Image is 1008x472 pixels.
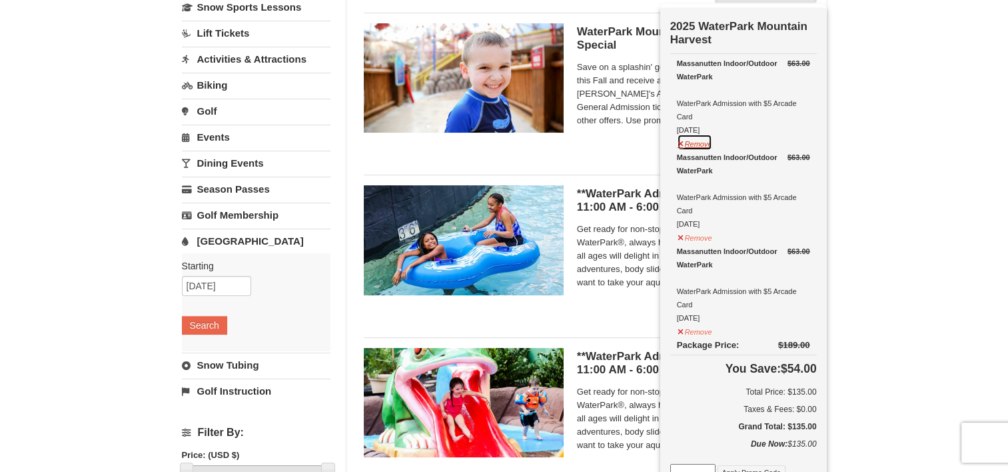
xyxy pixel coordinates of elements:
img: 6619917-738-d4d758dd.jpg [364,348,564,457]
h5: WaterPark Mountain Harvest [DATE] Special [577,25,810,52]
a: Biking [182,73,330,97]
span: Get ready for non-stop thrills at the Massanutten WaterPark®, always heated to 84° Fahrenheit. Ch... [577,385,810,452]
a: Events [182,125,330,149]
h4: $54.00 [670,362,817,375]
a: Golf Instruction [182,379,330,403]
del: $189.00 [778,340,810,350]
div: WaterPark Admission with $5 Arcade Card [DATE] [677,57,810,137]
a: Golf [182,99,330,123]
strong: Price: (USD $) [182,450,240,460]
a: Golf Membership [182,203,330,227]
button: Remove [677,322,713,339]
label: Starting [182,259,320,273]
div: WaterPark Admission with $5 Arcade Card [DATE] [677,245,810,325]
a: Lift Tickets [182,21,330,45]
del: $63.00 [787,153,810,161]
img: 6619917-726-5d57f225.jpg [364,185,564,295]
h5: **WaterPark Admission - Over 42” Tall | 11:00 AM - 6:00 PM [577,187,810,214]
a: Snow Tubing [182,353,330,377]
div: Massanutten Indoor/Outdoor WaterPark [677,245,810,271]
span: You Save: [726,362,781,375]
a: [GEOGRAPHIC_DATA] [182,229,330,253]
button: Remove [677,228,713,245]
h4: Filter By: [182,427,330,439]
img: 6619917-1412-d332ca3f.jpg [364,23,564,133]
span: Get ready for non-stop thrills at the Massanutten WaterPark®, always heated to 84° Fahrenheit. Ch... [577,223,810,289]
button: Remove [677,134,713,151]
span: Save on a splashin' good time at Massanutten WaterPark this Fall and receive a free $5 Arcade Car... [577,61,810,127]
span: Package Price: [677,340,740,350]
a: Season Passes [182,177,330,201]
div: Massanutten Indoor/Outdoor WaterPark [677,151,810,177]
h6: Total Price: $135.00 [670,385,817,399]
div: Taxes & Fees: $0.00 [670,403,817,416]
strong: Due Now: [751,439,787,449]
div: $135.00 [670,437,817,464]
div: WaterPark Admission with $5 Arcade Card [DATE] [677,151,810,231]
button: Search [182,316,227,335]
strong: 2025 WaterPark Mountain Harvest [670,20,807,46]
h5: **WaterPark Admission - Under 42” Tall | 11:00 AM - 6:00 PM [577,350,810,377]
a: Dining Events [182,151,330,175]
div: Massanutten Indoor/Outdoor WaterPark [677,57,810,83]
h5: Grand Total: $135.00 [670,420,817,433]
del: $63.00 [787,247,810,255]
del: $63.00 [787,59,810,67]
a: Activities & Attractions [182,47,330,71]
